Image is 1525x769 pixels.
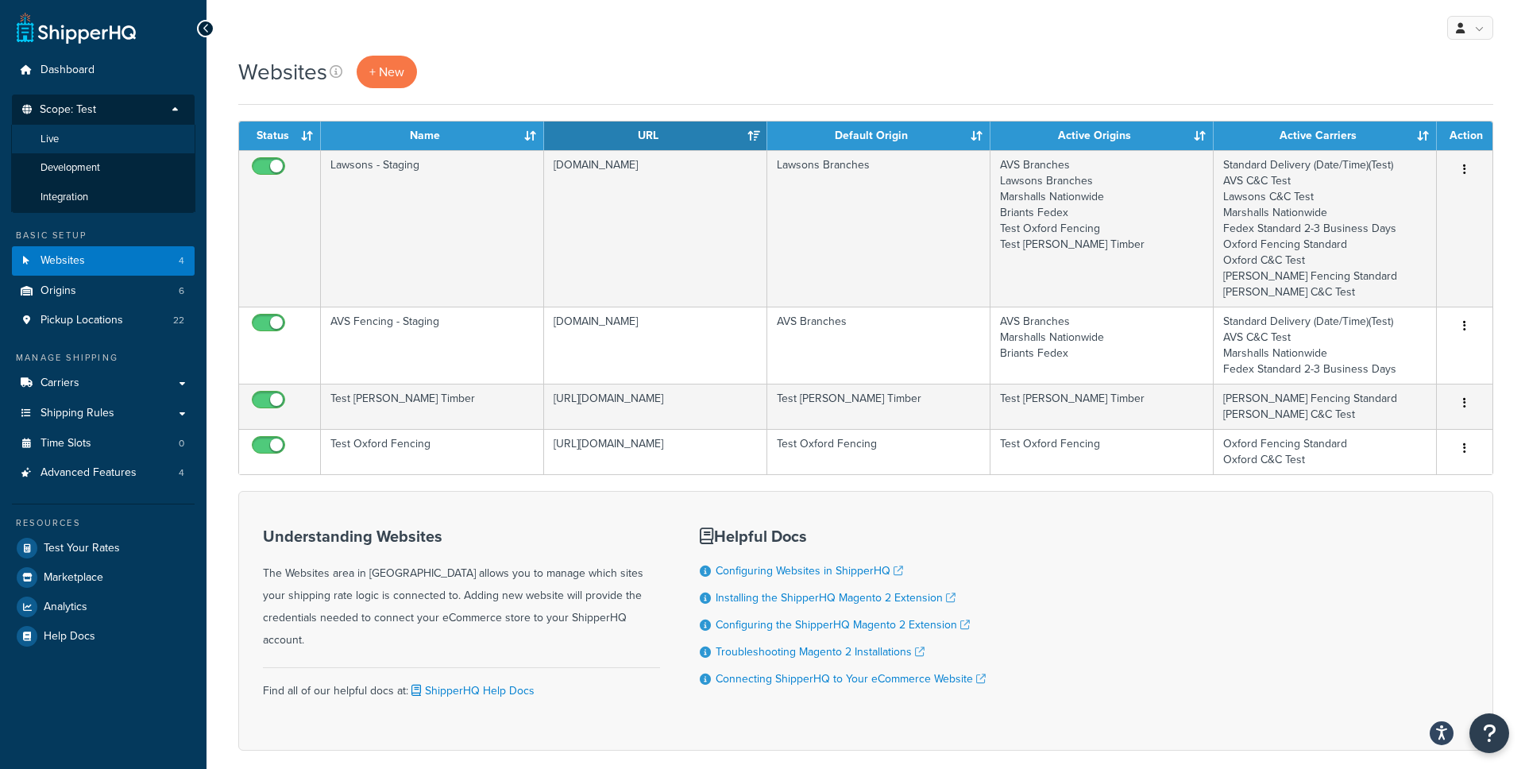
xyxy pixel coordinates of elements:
li: Origins [12,276,195,306]
td: Test [PERSON_NAME] Timber [990,384,1214,429]
a: Configuring Websites in ShipperHQ [716,562,903,579]
span: Integration [41,191,88,204]
li: Time Slots [12,429,195,458]
th: Name: activate to sort column ascending [321,122,544,150]
td: Standard Delivery (Date/Time)(Test) AVS C&C Test Lawsons C&C Test Marshalls Nationwide Fedex Stan... [1214,150,1437,307]
a: Websites 4 [12,246,195,276]
div: Manage Shipping [12,351,195,365]
h1: Websites [238,56,327,87]
span: Live [41,133,59,146]
a: Time Slots 0 [12,429,195,458]
span: 4 [179,466,184,480]
a: ShipperHQ Help Docs [408,682,535,699]
th: Action [1437,122,1492,150]
td: [DOMAIN_NAME] [544,307,767,384]
td: Test Oxford Fencing [767,429,990,474]
span: Dashboard [41,64,95,77]
div: The Websites area in [GEOGRAPHIC_DATA] allows you to manage which sites your shipping rate logic ... [263,527,660,651]
th: Active Origins: activate to sort column ascending [990,122,1214,150]
span: 22 [173,314,184,327]
a: ShipperHQ Home [17,12,136,44]
th: URL: activate to sort column ascending [544,122,767,150]
a: Origins 6 [12,276,195,306]
td: Test [PERSON_NAME] Timber [767,384,990,429]
a: Help Docs [12,622,195,651]
a: Analytics [12,593,195,621]
a: Test Your Rates [12,534,195,562]
td: [PERSON_NAME] Fencing Standard [PERSON_NAME] C&C Test [1214,384,1437,429]
span: Origins [41,284,76,298]
li: Pickup Locations [12,306,195,335]
li: Websites [12,246,195,276]
button: Open Resource Center [1469,713,1509,753]
td: AVS Fencing - Staging [321,307,544,384]
div: Resources [12,516,195,530]
a: Connecting ShipperHQ to Your eCommerce Website [716,670,986,687]
span: Development [41,161,100,175]
span: 6 [179,284,184,298]
span: Scope: Test [40,103,96,117]
td: Test [PERSON_NAME] Timber [321,384,544,429]
td: AVS Branches [767,307,990,384]
li: Live [11,125,195,154]
a: Troubleshooting Magento 2 Installations [716,643,925,660]
span: Carriers [41,377,79,390]
td: Test Oxford Fencing [990,429,1214,474]
li: Development [11,153,195,183]
td: Lawsons Branches [767,150,990,307]
span: Shipping Rules [41,407,114,420]
span: Websites [41,254,85,268]
a: + New [357,56,417,88]
span: Test Your Rates [44,542,120,555]
a: Marketplace [12,563,195,592]
span: + New [369,63,404,81]
a: Advanced Features 4 [12,458,195,488]
a: Installing the ShipperHQ Magento 2 Extension [716,589,956,606]
td: Oxford Fencing Standard Oxford C&C Test [1214,429,1437,474]
td: AVS Branches Marshalls Nationwide Briants Fedex [990,307,1214,384]
span: Marketplace [44,571,103,585]
div: Basic Setup [12,229,195,242]
a: Dashboard [12,56,195,85]
a: Carriers [12,369,195,398]
th: Status: activate to sort column ascending [239,122,321,150]
span: 4 [179,254,184,268]
td: Lawsons - Staging [321,150,544,307]
th: Active Carriers: activate to sort column ascending [1214,122,1437,150]
td: [URL][DOMAIN_NAME] [544,429,767,474]
a: Pickup Locations 22 [12,306,195,335]
span: Advanced Features [41,466,137,480]
li: Integration [11,183,195,212]
span: Analytics [44,601,87,614]
a: Configuring the ShipperHQ Magento 2 Extension [716,616,970,633]
td: Standard Delivery (Date/Time)(Test) AVS C&C Test Marshalls Nationwide Fedex Standard 2-3 Business... [1214,307,1437,384]
span: Help Docs [44,630,95,643]
td: [DOMAIN_NAME] [544,150,767,307]
th: Default Origin: activate to sort column ascending [767,122,990,150]
li: Advanced Features [12,458,195,488]
td: AVS Branches Lawsons Branches Marshalls Nationwide Briants Fedex Test Oxford Fencing Test [PERSON... [990,150,1214,307]
td: [URL][DOMAIN_NAME] [544,384,767,429]
span: Time Slots [41,437,91,450]
span: 0 [179,437,184,450]
span: Pickup Locations [41,314,123,327]
td: Test Oxford Fencing [321,429,544,474]
div: Find all of our helpful docs at: [263,667,660,702]
h3: Understanding Websites [263,527,660,545]
h3: Helpful Docs [700,527,986,545]
a: Shipping Rules [12,399,195,428]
